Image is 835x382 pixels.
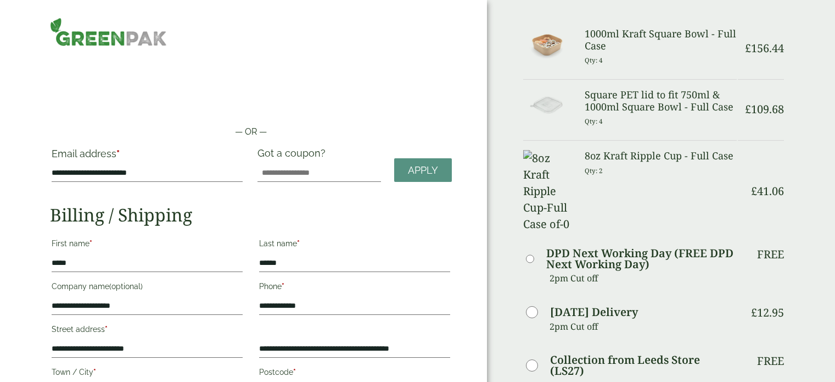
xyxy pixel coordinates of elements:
[550,307,638,318] label: [DATE] Delivery
[751,305,757,320] span: £
[585,117,603,125] small: Qty: 4
[546,248,737,270] label: DPD Next Working Day (FREE DPD Next Working Day)
[89,239,92,248] abbr: required
[550,355,737,377] label: Collection from Leeds Store (LS27)
[523,150,571,232] img: 8oz Kraft Ripple Cup-Full Case of-0
[745,102,751,117] span: £
[257,147,330,164] label: Got a coupon?
[52,149,243,164] label: Email address
[585,28,736,52] h3: 1000ml Kraft Square Bowl - Full Case
[50,18,166,46] img: GreenPak Supplies
[550,318,737,335] p: 2pm Cut off
[745,102,784,117] bdi: 109.68
[751,184,757,198] span: £
[50,125,452,139] p: — OR —
[297,239,300,248] abbr: required
[550,270,737,286] p: 2pm Cut off
[408,164,438,176] span: Apply
[585,150,736,162] h3: 8oz Kraft Ripple Cup - Full Case
[394,158,452,182] a: Apply
[585,56,603,64] small: Qty: 4
[751,184,784,198] bdi: 41.06
[52,322,243,340] label: Street address
[259,236,450,254] label: Last name
[745,41,784,56] bdi: 156.44
[745,41,751,56] span: £
[293,368,296,377] abbr: required
[585,167,603,175] small: Qty: 2
[757,355,784,368] p: Free
[757,248,784,261] p: Free
[50,90,452,112] iframe: Secure payment button frame
[751,305,784,320] bdi: 12.95
[282,282,284,291] abbr: required
[105,325,108,334] abbr: required
[93,368,96,377] abbr: required
[52,236,243,254] label: First name
[109,282,143,291] span: (optional)
[259,279,450,297] label: Phone
[116,148,120,159] abbr: required
[52,279,243,297] label: Company name
[50,204,452,225] h2: Billing / Shipping
[585,89,736,113] h3: Square PET lid to fit 750ml & 1000ml Square Bowl - Full Case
